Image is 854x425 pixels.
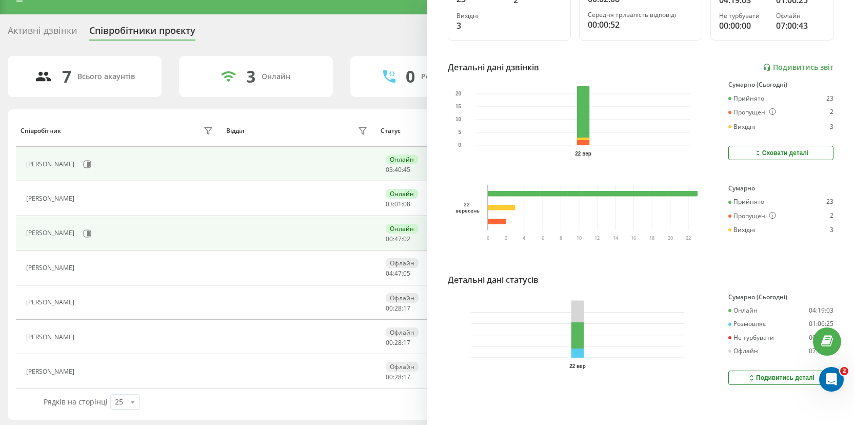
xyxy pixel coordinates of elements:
[386,269,393,278] span: 04
[448,274,539,286] div: Детальні дані статусів
[631,235,636,241] text: 16
[728,185,833,192] div: Сумарно
[719,20,768,32] div: 00:00:00
[728,371,833,385] button: Подивитись деталі
[246,67,255,86] div: 3
[588,18,693,31] div: 00:00:52
[728,95,764,102] div: Прийнято
[577,235,582,241] text: 10
[668,235,673,241] text: 20
[403,304,410,313] span: 17
[403,269,410,278] span: 05
[386,304,393,313] span: 00
[830,226,833,234] div: 3
[728,307,758,314] div: Онлайн
[386,338,393,347] span: 00
[403,235,410,243] span: 02
[830,123,833,130] div: 3
[830,108,833,117] div: 2
[458,130,461,136] text: 5
[394,165,402,174] span: 40
[394,338,402,347] span: 28
[809,307,833,314] div: 04:19:03
[458,143,461,148] text: 0
[505,235,507,241] text: 2
[728,123,756,130] div: Вихідні
[455,91,462,97] text: 20
[386,327,419,337] div: Офлайн
[686,235,691,241] text: 22
[394,200,402,208] span: 01
[386,339,410,346] div: : :
[728,347,758,355] div: Офлайн
[26,368,77,375] div: [PERSON_NAME]
[386,189,418,199] div: Онлайн
[728,198,764,205] div: Прийнято
[649,235,654,241] text: 18
[89,25,195,41] div: Співробітники проєкту
[226,127,244,134] div: Відділ
[594,235,600,241] text: 12
[728,81,833,88] div: Сумарно (Сьогодні)
[386,200,393,208] span: 03
[448,61,539,73] div: Детальні дані дзвінків
[455,201,479,207] div: 22
[8,25,77,41] div: Активні дзвінки
[728,212,776,220] div: Пропущені
[809,347,833,355] div: 07:00:43
[386,201,410,208] div: : :
[394,373,402,381] span: 28
[386,258,419,268] div: Офлайн
[26,229,77,237] div: [PERSON_NAME]
[26,299,77,306] div: [PERSON_NAME]
[403,165,410,174] span: 45
[728,108,776,117] div: Пропущені
[44,397,108,407] span: Рядків на сторінці
[77,72,135,81] div: Всього акаунтів
[26,195,77,202] div: [PERSON_NAME]
[809,334,833,341] div: 00:00:00
[560,235,562,241] text: 8
[776,20,825,32] div: 07:00:43
[840,367,848,375] span: 2
[21,127,61,134] div: Співробітник
[809,320,833,327] div: 01:06:25
[455,104,462,110] text: 15
[486,235,489,241] text: 0
[62,67,71,86] div: 7
[386,154,418,164] div: Онлайн
[455,207,479,214] div: вересень
[381,127,401,134] div: Статус
[826,95,833,102] div: 23
[386,293,419,303] div: Офлайн
[728,334,774,341] div: Не турбувати
[26,161,77,168] div: [PERSON_NAME]
[819,367,844,392] iframe: Intercom live chat
[588,11,693,18] div: Середня тривалість відповіді
[115,397,123,407] div: 25
[262,72,290,81] div: Онлайн
[613,235,619,241] text: 14
[26,334,77,341] div: [PERSON_NAME]
[386,165,393,174] span: 03
[826,198,833,205] div: 23
[776,12,825,20] div: Офлайн
[575,151,591,157] text: 22 вер
[747,374,815,382] div: Подивитись деталі
[523,235,526,241] text: 4
[386,362,419,372] div: Офлайн
[456,12,505,20] div: Вихідні
[386,236,410,243] div: : :
[728,320,766,327] div: Розмовляє
[728,146,833,160] button: Сховати деталі
[386,373,393,381] span: 00
[386,235,393,243] span: 00
[830,212,833,220] div: 2
[719,12,768,20] div: Не турбувати
[26,264,77,272] div: [PERSON_NAME]
[455,117,462,123] text: 10
[753,149,809,157] div: Сховати деталі
[403,373,410,381] span: 17
[403,338,410,347] span: 17
[386,224,418,234] div: Онлайн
